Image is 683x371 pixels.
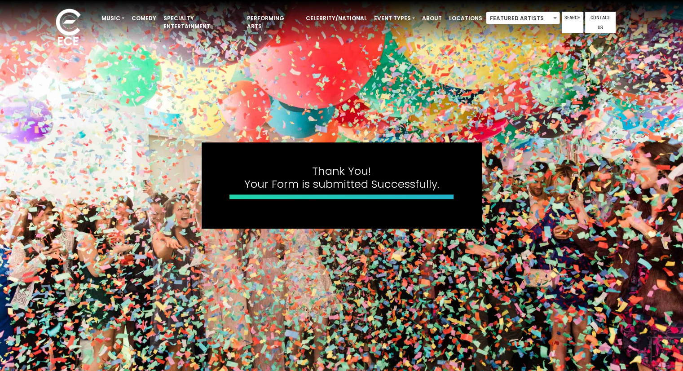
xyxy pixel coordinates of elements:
[243,11,302,34] a: Performing Arts
[46,6,91,50] img: ece_new_logo_whitev2-1.png
[229,165,454,191] h4: Thank You! Your Form is submitted Successfully.
[486,12,560,24] span: Featured Artists
[160,11,243,34] a: Specialty Entertainment
[302,11,370,26] a: Celebrity/National
[128,11,160,26] a: Comedy
[445,11,486,26] a: Locations
[585,12,616,33] a: Contact Us
[370,11,419,26] a: Event Types
[486,12,560,25] span: Featured Artists
[562,12,583,33] a: Search
[419,11,445,26] a: About
[98,11,128,26] a: Music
